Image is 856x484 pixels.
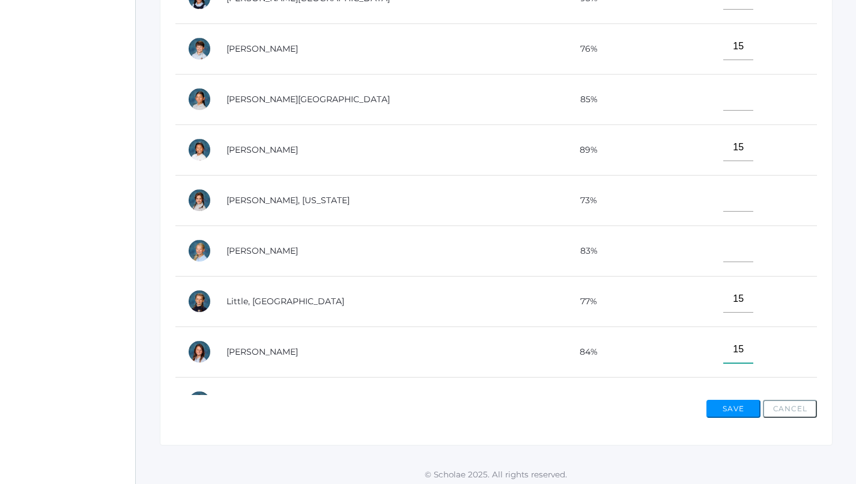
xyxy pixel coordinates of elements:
div: Lila Lau [187,138,211,162]
button: Cancel [763,400,817,418]
button: Save [706,400,760,418]
td: 73% [518,175,651,225]
div: Savannah Little [187,289,211,313]
div: Georgia Lee [187,188,211,212]
td: 77% [518,276,651,326]
td: 84% [518,326,651,377]
div: Dylan Sandeman [187,390,211,414]
a: [PERSON_NAME] [226,245,298,256]
div: Sofia La Rosa [187,87,211,111]
td: 76% [518,23,651,74]
p: © Scholae 2025. All rights reserved. [136,468,856,480]
td: 85% [518,377,651,427]
a: Little, [GEOGRAPHIC_DATA] [226,296,344,307]
a: [PERSON_NAME], [US_STATE] [226,195,350,206]
a: [PERSON_NAME] [226,43,298,54]
div: Chloe Lewis [187,239,211,263]
td: 83% [518,225,651,276]
td: 85% [518,74,651,124]
a: [PERSON_NAME] [226,144,298,155]
div: William Hibbard [187,37,211,61]
a: [PERSON_NAME] [226,346,298,357]
div: Maggie Oram [187,340,211,364]
td: 89% [518,124,651,175]
a: [PERSON_NAME][GEOGRAPHIC_DATA] [226,94,390,105]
